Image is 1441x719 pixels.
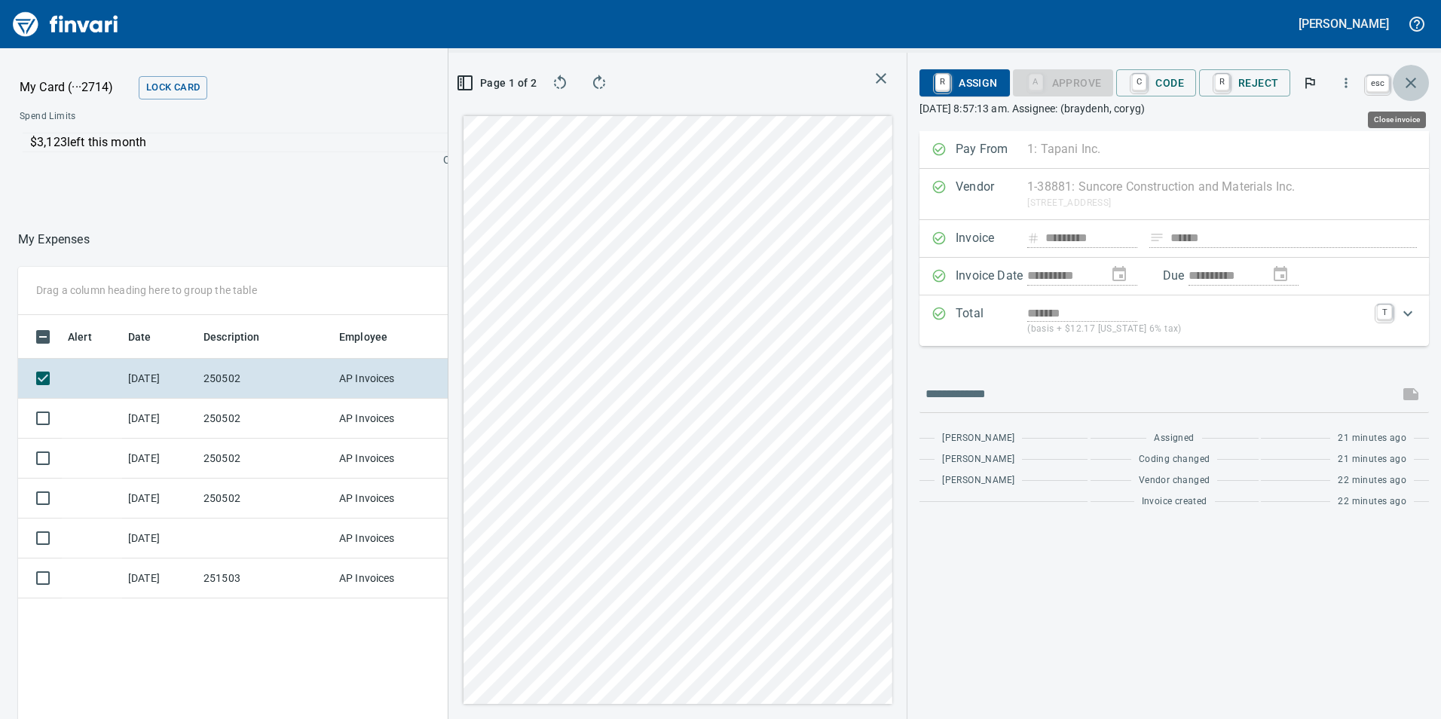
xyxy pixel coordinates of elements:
[146,79,200,96] span: Lock Card
[1139,452,1210,467] span: Coding changed
[460,69,536,96] button: Page 1 of 2
[128,328,171,346] span: Date
[197,558,333,598] td: 251503
[919,295,1429,346] div: Expand
[333,359,446,399] td: AP Invoices
[68,328,92,346] span: Alert
[122,439,197,479] td: [DATE]
[18,231,90,249] p: My Expenses
[122,558,197,598] td: [DATE]
[333,558,446,598] td: AP Invoices
[1154,431,1194,446] span: Assigned
[1377,304,1392,320] a: T
[333,519,446,558] td: AP Invoices
[1393,376,1429,412] span: This records your message into the invoice and notifies anyone mentioned
[20,109,292,124] span: Spend Limits
[1338,431,1406,446] span: 21 minutes ago
[339,328,387,346] span: Employee
[339,328,407,346] span: Employee
[919,69,1009,96] button: RAssign
[8,152,512,167] p: Online allowed
[333,399,446,439] td: AP Invoices
[197,439,333,479] td: 250502
[942,473,1014,488] span: [PERSON_NAME]
[1295,12,1393,35] button: [PERSON_NAME]
[68,328,112,346] span: Alert
[1215,74,1229,90] a: R
[333,479,446,519] td: AP Invoices
[333,439,446,479] td: AP Invoices
[935,74,950,90] a: R
[1027,322,1368,337] p: (basis + $12.17 [US_STATE] 6% tax)
[1132,74,1146,90] a: C
[197,399,333,439] td: 250502
[932,70,997,96] span: Assign
[1211,70,1278,96] span: Reject
[1128,70,1184,96] span: Code
[139,76,207,99] button: Lock Card
[20,78,133,96] p: My Card (···2714)
[1338,473,1406,488] span: 22 minutes ago
[203,328,280,346] span: Description
[122,359,197,399] td: [DATE]
[942,431,1014,446] span: [PERSON_NAME]
[122,519,197,558] td: [DATE]
[1013,75,1114,88] div: Coding Required
[1139,473,1210,488] span: Vendor changed
[1116,69,1196,96] button: CCode
[1338,452,1406,467] span: 21 minutes ago
[1329,66,1363,99] button: More
[1199,69,1290,96] button: RReject
[197,359,333,399] td: 250502
[1293,66,1326,99] button: Flag
[1366,75,1389,92] a: esc
[36,283,257,298] p: Drag a column heading here to group the table
[956,304,1027,337] p: Total
[1299,16,1389,32] h5: [PERSON_NAME]
[122,479,197,519] td: [DATE]
[1338,494,1406,509] span: 22 minutes ago
[203,328,260,346] span: Description
[942,452,1014,467] span: [PERSON_NAME]
[9,6,122,42] img: Finvari
[1142,494,1207,509] span: Invoice created
[128,328,151,346] span: Date
[122,399,197,439] td: [DATE]
[197,479,333,519] td: 250502
[30,133,503,151] p: $3,123 left this month
[467,74,530,93] span: Page 1 of 2
[919,101,1429,116] p: [DATE] 8:57:13 am. Assignee: (braydenh, coryg)
[18,231,90,249] nav: breadcrumb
